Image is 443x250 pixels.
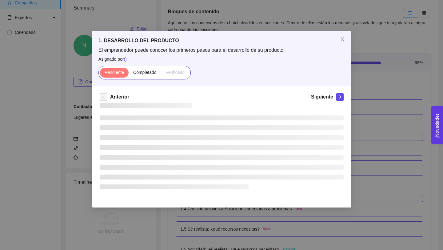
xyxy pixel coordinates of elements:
[336,93,344,101] button: right
[110,93,129,101] h5: Anterior
[124,57,126,62] span: ( )
[334,31,351,48] button: Close
[98,47,345,54] span: El emprendedor puede conocer los primeros pasos para el desarrollo de su producto
[104,70,124,75] span: Pendiente
[133,70,157,75] span: Completado
[98,37,345,44] h5: 1. DESARROLLO DEL PRODUCTO
[311,93,333,101] h5: Siguiente
[431,106,443,144] button: Open Feedback Widget
[340,37,345,42] span: close
[98,56,345,62] span: Asignado por
[166,70,184,75] span: Verificado
[100,93,107,101] button: left
[337,95,343,99] span: right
